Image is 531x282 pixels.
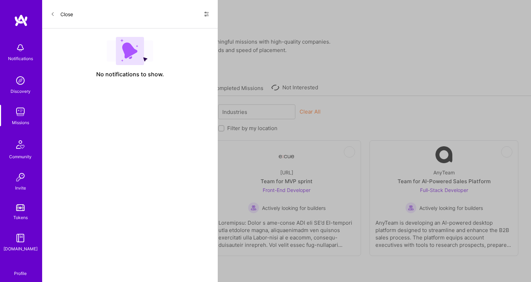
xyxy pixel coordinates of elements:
img: guide book [13,231,27,245]
img: discovery [13,73,27,88]
button: Close [51,8,73,20]
div: Tokens [13,214,28,221]
div: Profile [14,270,27,276]
div: [DOMAIN_NAME] [4,245,38,252]
div: Missions [12,119,29,126]
img: Invite [13,170,27,184]
div: Invite [15,184,26,192]
div: Discovery [11,88,31,95]
img: tokens [16,204,25,211]
a: Profile [12,262,29,276]
div: Community [9,153,32,160]
div: Notifications [8,55,33,62]
img: teamwork [13,105,27,119]
img: empty [107,37,153,65]
img: bell [13,41,27,55]
img: logo [14,14,28,27]
img: Community [12,136,29,153]
span: No notifications to show. [96,71,164,78]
